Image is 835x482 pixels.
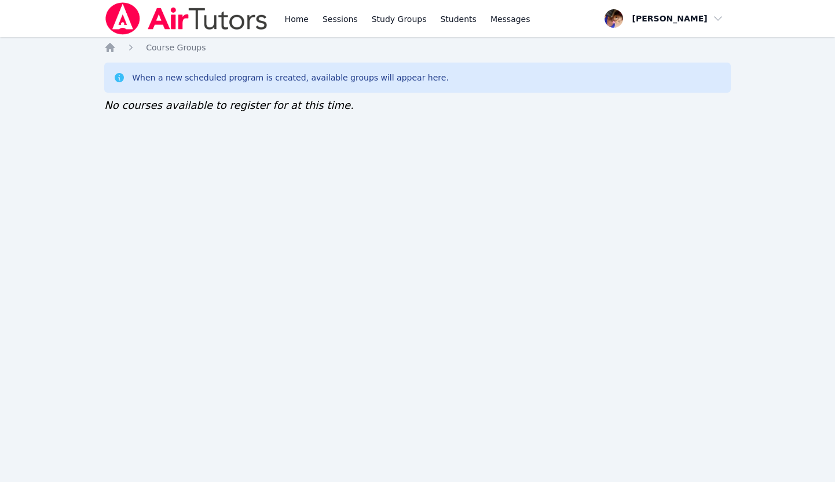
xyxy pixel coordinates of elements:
a: Course Groups [146,42,206,53]
span: Messages [490,13,530,25]
nav: Breadcrumb [104,42,731,53]
img: Air Tutors [104,2,268,35]
div: When a new scheduled program is created, available groups will appear here. [132,72,449,83]
span: No courses available to register for at this time. [104,99,354,111]
span: Course Groups [146,43,206,52]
